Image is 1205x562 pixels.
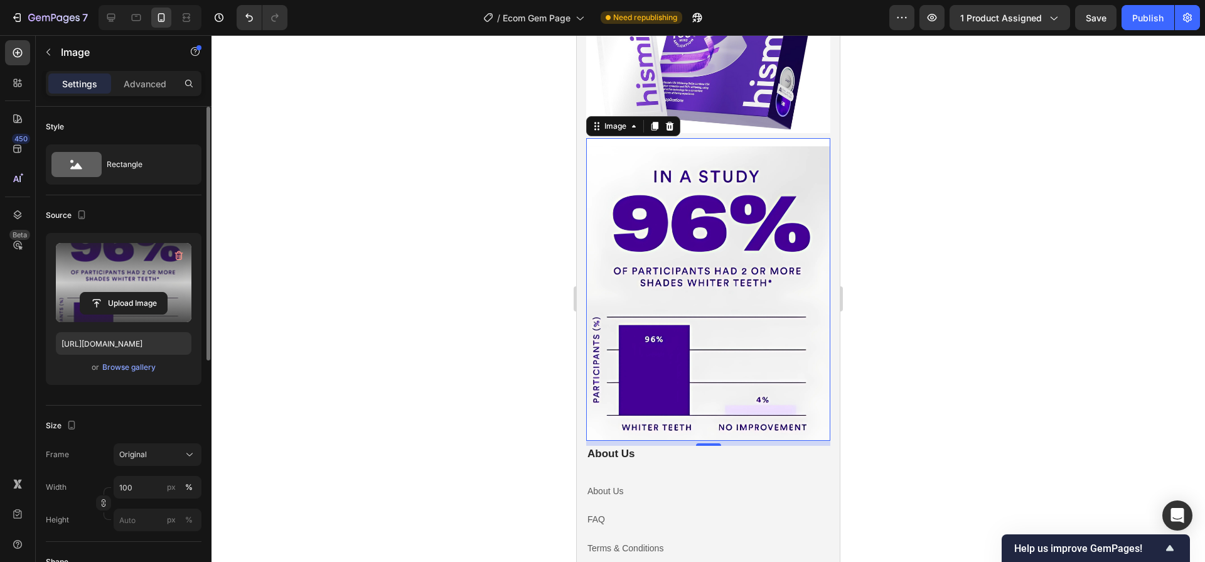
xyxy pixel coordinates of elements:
button: px [181,512,196,527]
label: Frame [46,449,69,460]
a: About Us [11,451,47,461]
input: px% [114,509,201,531]
p: Advanced [124,77,166,90]
span: / [497,11,500,24]
button: 7 [5,5,94,30]
div: Beta [9,230,30,240]
h3: About Us [9,411,254,427]
button: Upload Image [80,292,168,315]
input: px% [114,476,201,499]
p: Settings [62,77,97,90]
div: Size [46,418,79,435]
span: or [92,360,99,375]
div: Open Intercom Messenger [1162,500,1192,531]
label: Height [46,514,69,526]
input: https://example.com/image.jpg [56,332,191,355]
div: px [167,482,176,493]
div: Undo/Redo [237,5,287,30]
button: 1 product assigned [950,5,1070,30]
span: Save [1086,13,1106,23]
p: 7 [82,10,88,25]
div: Source [46,207,89,224]
div: Style [46,121,64,132]
div: % [185,514,193,526]
div: px [167,514,176,526]
a: Terms & Conditions [11,508,87,518]
span: Original [119,449,147,460]
button: Publish [1122,5,1174,30]
div: Browse gallery [102,362,156,373]
button: px [181,480,196,495]
label: Width [46,482,67,493]
button: % [164,480,179,495]
span: Ecom Gem Page [503,11,570,24]
p: Image [61,45,168,60]
button: Original [114,443,201,466]
button: % [164,512,179,527]
button: Show survey - Help us improve GemPages! [1014,541,1177,556]
img: image_demo.jpg [9,103,254,406]
div: 450 [12,134,30,144]
span: 1 product assigned [960,11,1042,24]
span: Need republishing [613,12,677,23]
a: FAQ [11,479,28,489]
div: % [185,482,193,493]
iframe: Design area [577,35,840,562]
span: Help us improve GemPages! [1014,543,1162,554]
div: Rectangle [107,150,183,179]
div: Image [25,85,52,97]
button: Save [1075,5,1117,30]
div: Publish [1132,11,1164,24]
button: Browse gallery [102,361,156,374]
